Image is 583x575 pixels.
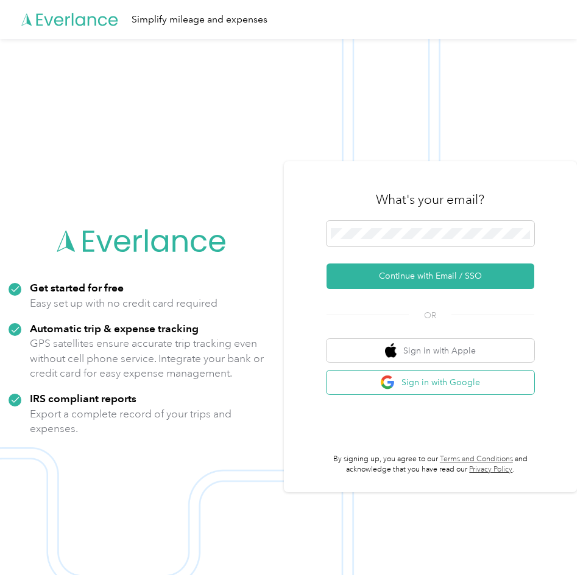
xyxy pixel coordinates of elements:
[327,263,534,289] button: Continue with Email / SSO
[30,281,124,294] strong: Get started for free
[469,465,512,474] a: Privacy Policy
[327,339,534,363] button: apple logoSign in with Apple
[327,454,534,475] p: By signing up, you agree to our and acknowledge that you have read our .
[30,392,136,405] strong: IRS compliant reports
[30,322,199,335] strong: Automatic trip & expense tracking
[440,455,513,464] a: Terms and Conditions
[30,296,217,311] p: Easy set up with no credit card required
[385,343,397,358] img: apple logo
[327,371,534,394] button: google logoSign in with Google
[380,375,395,390] img: google logo
[409,309,451,322] span: OR
[132,12,267,27] div: Simplify mileage and expenses
[376,191,484,208] h3: What's your email?
[30,336,275,381] p: GPS satellites ensure accurate trip tracking even without cell phone service. Integrate your bank...
[30,406,275,436] p: Export a complete record of your trips and expenses.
